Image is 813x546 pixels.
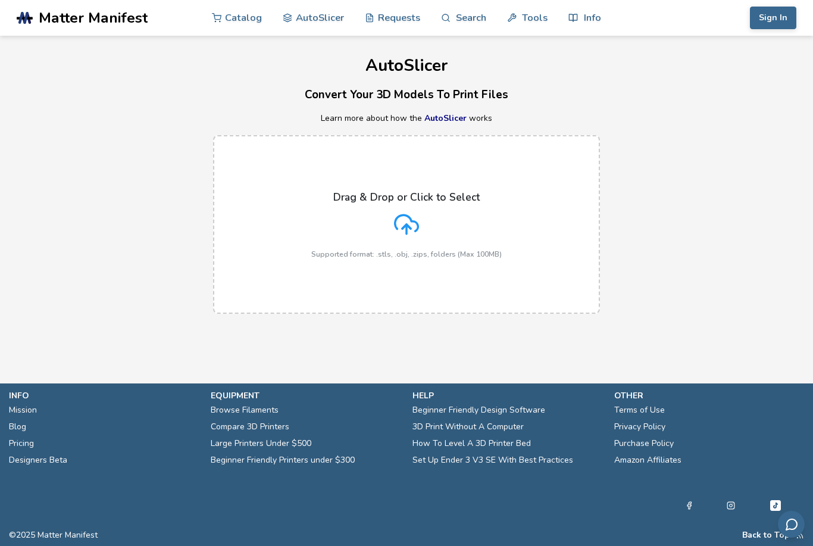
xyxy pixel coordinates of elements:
a: Terms of Use [614,402,665,419]
a: 3D Print Without A Computer [412,419,524,435]
a: Blog [9,419,26,435]
span: Matter Manifest [39,10,148,26]
p: Drag & Drop or Click to Select [333,191,480,203]
a: Browse Filaments [211,402,279,419]
a: Beginner Friendly Printers under $300 [211,452,355,469]
a: Large Printers Under $500 [211,435,311,452]
a: Beginner Friendly Design Software [412,402,545,419]
a: Privacy Policy [614,419,665,435]
p: help [412,389,602,402]
a: RSS Feed [796,531,804,540]
a: Instagram [727,498,735,513]
a: Tiktok [768,498,783,513]
p: equipment [211,389,401,402]
p: info [9,389,199,402]
a: Set Up Ender 3 V3 SE With Best Practices [412,452,573,469]
a: Amazon Affiliates [614,452,681,469]
p: Supported format: .stls, .obj, .zips, folders (Max 100MB) [311,250,502,258]
a: How To Level A 3D Printer Bed [412,435,531,452]
a: Designers Beta [9,452,67,469]
a: Facebook [685,498,693,513]
a: Pricing [9,435,34,452]
button: Sign In [750,7,796,29]
span: © 2025 Matter Manifest [9,531,98,540]
p: other [614,389,804,402]
a: Compare 3D Printers [211,419,289,435]
a: AutoSlicer [424,113,467,124]
button: Back to Top [742,531,790,540]
a: Mission [9,402,37,419]
a: Purchase Policy [614,435,674,452]
button: Send feedback via email [778,511,805,538]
